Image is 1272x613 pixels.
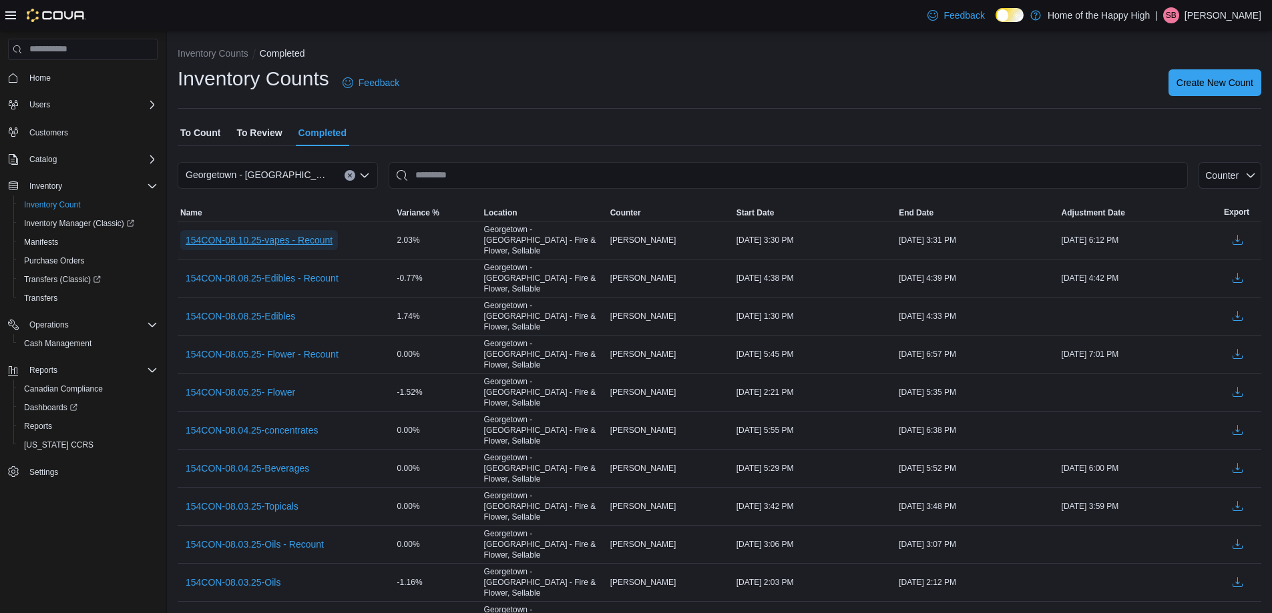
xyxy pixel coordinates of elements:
[186,167,331,183] span: Georgetown - [GEOGRAPHIC_DATA] - Fire & Flower
[481,297,608,335] div: Georgetown - [GEOGRAPHIC_DATA] - Fire & Flower, Sellable
[178,47,1261,63] nav: An example of EuiBreadcrumbs
[24,362,63,378] button: Reports
[13,289,163,308] button: Transfers
[298,119,347,146] span: Completed
[178,65,329,92] h1: Inventory Counts
[610,235,676,245] span: [PERSON_NAME]
[481,450,608,487] div: Georgetown - [GEOGRAPHIC_DATA] - Fire & Flower, Sellable
[180,382,300,402] button: 154CON-08.05.25- Flower
[896,536,1058,552] div: [DATE] 3:07 PM
[1059,270,1221,286] div: [DATE] 4:42 PM
[29,99,50,110] span: Users
[180,230,338,250] button: 154CON-08.10.25-vapes - Recount
[734,460,896,476] div: [DATE] 5:29 PM
[19,336,158,352] span: Cash Management
[13,251,163,270] button: Purchase Orders
[13,334,163,353] button: Cash Management
[896,205,1058,221] button: End Date
[896,422,1058,438] div: [DATE] 6:38 PM
[734,422,896,438] div: [DATE] 5:55 PM
[24,255,85,266] span: Purchase Orders
[896,574,1058,590] div: [DATE] 2:12 PM
[24,97,55,113] button: Users
[896,232,1058,248] div: [DATE] 3:31 PM
[610,463,676,474] span: [PERSON_NAME]
[19,400,158,416] span: Dashboards
[8,63,158,516] nav: Complex example
[734,346,896,362] div: [DATE] 5:45 PM
[3,462,163,482] button: Settings
[27,9,86,22] img: Cova
[24,317,158,333] span: Operations
[29,181,62,191] span: Inventory
[395,270,481,286] div: -0.77%
[610,539,676,550] span: [PERSON_NAME]
[395,536,481,552] div: 0.00%
[19,253,158,269] span: Purchase Orders
[13,214,163,233] a: Inventory Manager (Classic)
[359,76,399,89] span: Feedback
[180,458,314,478] button: 154CON-08.04.25-Beverages
[1224,207,1249,217] span: Export
[1185,7,1261,23] p: [PERSON_NAME]
[395,384,481,400] div: -1.52%
[736,207,775,218] span: Start Date
[19,271,158,287] span: Transfers (Classic)
[180,119,220,146] span: To Count
[180,420,323,440] button: 154CON-08.04.25-concentrates
[29,320,69,330] span: Operations
[337,69,405,96] a: Feedback
[610,577,676,588] span: [PERSON_NAME]
[345,170,355,181] button: Clear input
[13,233,163,251] button: Manifests
[610,207,641,218] span: Counter
[1155,7,1158,23] p: |
[395,232,481,248] div: 2.03%
[186,500,298,513] span: 154CON-08.03.25-Topicals
[186,576,280,589] span: 154CON-08.03.25-Oils
[484,207,517,218] span: Location
[178,205,395,221] button: Name
[29,127,68,138] span: Customers
[395,498,481,514] div: 0.00%
[24,440,93,450] span: [US_STATE] CCRS
[186,348,339,361] span: 154CON-08.05.25- Flower - Recount
[610,425,676,436] span: [PERSON_NAME]
[3,177,163,195] button: Inventory
[734,308,896,324] div: [DATE] 1:30 PM
[996,22,996,23] span: Dark Mode
[24,464,158,480] span: Settings
[395,460,481,476] div: 0.00%
[24,199,81,210] span: Inventory Count
[481,488,608,525] div: Georgetown - [GEOGRAPHIC_DATA] - Fire & Flower, Sellable
[1059,205,1221,221] button: Adjustment Date
[29,365,57,376] span: Reports
[13,398,163,417] a: Dashboards
[896,308,1058,324] div: [DATE] 4:33 PM
[19,418,57,434] a: Reports
[24,151,158,167] span: Catalog
[610,349,676,360] span: [PERSON_NAME]
[481,564,608,601] div: Georgetown - [GEOGRAPHIC_DATA] - Fire & Flower, Sellable
[180,496,304,516] button: 154CON-08.03.25-Topicals
[180,344,344,364] button: 154CON-08.05.25- Flower - Recount
[24,402,77,413] span: Dashboards
[24,464,63,480] a: Settings
[24,237,58,247] span: Manifests
[3,361,163,380] button: Reports
[24,178,158,194] span: Inventory
[180,572,286,592] button: 154CON-08.03.25-Oils
[13,417,163,436] button: Reports
[734,270,896,286] div: [DATE] 4:38 PM
[24,178,67,194] button: Inventory
[481,205,608,221] button: Location
[19,437,158,453] span: Washington CCRS
[395,308,481,324] div: 1.74%
[180,534,329,554] button: 154CON-08.03.25-Oils - Recount
[481,374,608,411] div: Georgetown - [GEOGRAPHIC_DATA] - Fire & Flower, Sellable
[610,501,676,512] span: [PERSON_NAME]
[1059,460,1221,476] div: [DATE] 6:00 PM
[734,574,896,590] div: [DATE] 2:03 PM
[19,336,97,352] a: Cash Management
[1199,162,1261,189] button: Counter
